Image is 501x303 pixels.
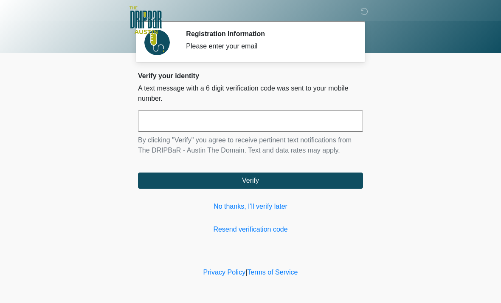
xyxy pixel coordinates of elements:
a: Resend verification code [138,224,363,235]
img: Agent Avatar [144,30,170,55]
a: No thanks, I'll verify later [138,201,363,212]
a: | [245,269,247,276]
p: A text message with a 6 digit verification code was sent to your mobile number. [138,83,363,104]
h2: Verify your identity [138,72,363,80]
a: Terms of Service [247,269,298,276]
a: Privacy Policy [203,269,246,276]
div: Please enter your email [186,41,350,51]
p: By clicking "Verify" you agree to receive pertinent text notifications from The DRIPBaR - Austin ... [138,135,363,156]
img: The DRIPBaR - Austin The Domain Logo [129,6,162,34]
button: Verify [138,173,363,189]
